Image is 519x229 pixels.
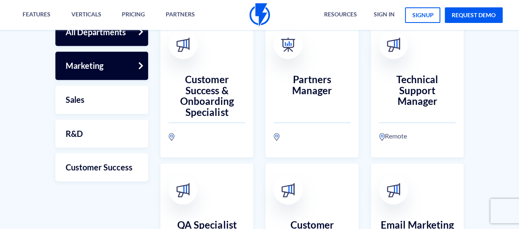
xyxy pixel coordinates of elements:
[176,37,190,52] img: broadcast.svg
[55,18,148,46] a: All Departments
[160,18,253,157] a: Customer Success & Onboarding Specialist
[55,52,148,80] a: Marketing
[385,131,407,141] span: Remote
[445,7,503,23] a: request demo
[55,153,148,181] a: Customer Success
[371,18,464,157] a: Technical Support Manager Remote
[386,37,400,52] img: broadcast.svg
[405,7,440,23] a: signup
[169,133,174,141] img: location.svg
[379,74,455,107] h3: Technical Support Manager
[281,183,295,197] img: broadcast.svg
[176,183,190,197] img: broadcast.svg
[265,18,358,157] a: Partners Manager
[281,37,295,52] img: 03-1.png
[55,120,148,148] a: R&D
[274,74,350,107] h3: Partners Manager
[386,183,400,197] img: broadcast.svg
[55,86,148,114] a: Sales
[274,133,279,141] img: location.svg
[379,133,385,141] img: location.svg
[169,74,245,107] h3: Customer Success & Onboarding Specialist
